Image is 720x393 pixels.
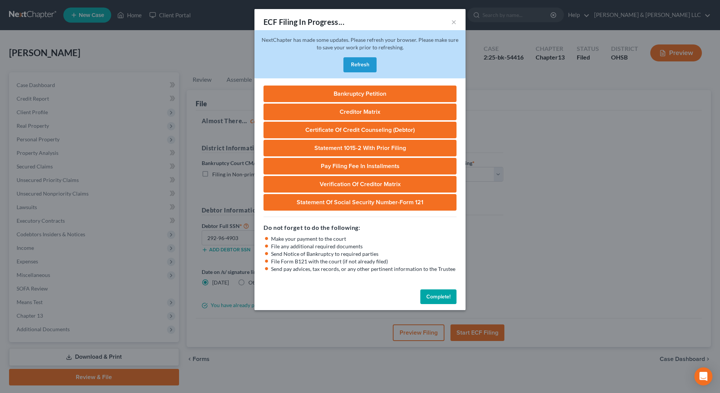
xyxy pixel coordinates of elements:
[271,243,457,250] li: File any additional required documents
[694,367,712,385] div: Open Intercom Messenger
[263,223,457,232] h5: Do not forget to do the following:
[271,258,457,265] li: File Form B121 with the court (if not already filed)
[420,289,457,304] button: Complete!
[263,140,457,156] a: Statement 1015-2 with Prior Filing
[263,17,345,27] div: ECF Filing In Progress...
[343,57,377,72] button: Refresh
[263,104,457,120] a: Creditor Matrix
[262,37,458,50] span: NextChapter has made some updates. Please refresh your browser. Please make sure to save your wor...
[263,122,457,138] a: Certificate of Credit Counseling (Debtor)
[263,86,457,102] a: Bankruptcy Petition
[451,17,457,26] button: ×
[271,265,457,273] li: Send pay advices, tax records, or any other pertinent information to the Trustee
[271,250,457,258] li: Send Notice of Bankruptcy to required parties
[263,194,457,211] a: Statement of Social Security Number-Form 121
[263,158,457,174] a: Pay Filing Fee in Installments
[263,176,457,193] a: Verification of Creditor Matrix
[271,235,457,243] li: Make your payment to the court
